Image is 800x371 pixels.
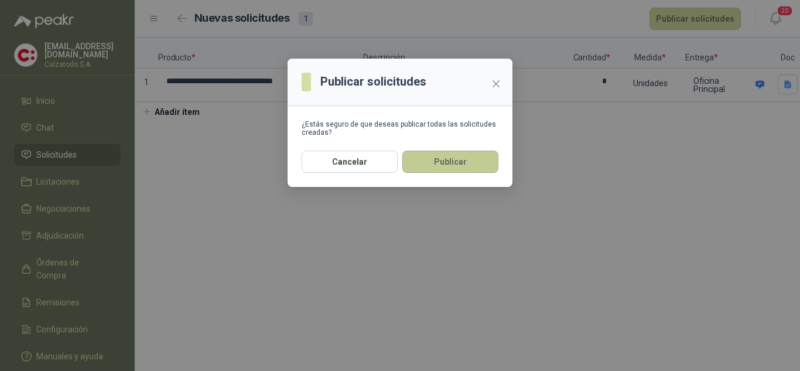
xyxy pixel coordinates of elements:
span: close [491,79,501,89]
div: ¿Estás seguro de que deseas publicar todas las solicitudes creadas? [302,120,498,137]
button: Close [487,74,505,93]
button: Cancelar [302,151,398,173]
h3: Publicar solicitudes [320,73,426,91]
button: Publicar [402,151,498,173]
